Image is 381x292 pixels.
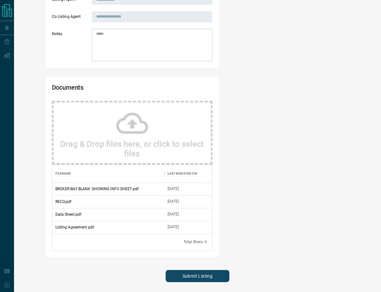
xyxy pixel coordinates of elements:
div: Oct 15, 2025 [168,212,179,217]
p: Listing Agreement.pdf [55,224,94,230]
div: Total Rows: 4 [183,239,207,245]
div: Oct 15, 2025 [168,186,179,191]
h2: Drag & Drop files here, or click to select files [60,139,205,158]
p: Data Sheet.pdf [55,212,82,217]
div: Filename [52,165,164,183]
div: Oct 15, 2025 [168,224,179,230]
p: BROKER BAY BLANK SHOWING INFO SHEET.pdf [55,186,139,192]
label: Notes [52,31,90,61]
p: RECO.pdf [55,199,72,205]
div: Last Modified On [164,165,212,183]
div: Oct 15, 2025 [168,199,179,204]
div: Drag & Drop files here, or click to select files [52,101,212,165]
h2: Documents [52,84,148,94]
div: Filename [55,165,71,183]
div: Last Modified On [168,165,197,183]
label: Co Listing Agent [52,14,90,22]
button: Submit Listing [166,270,229,282]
